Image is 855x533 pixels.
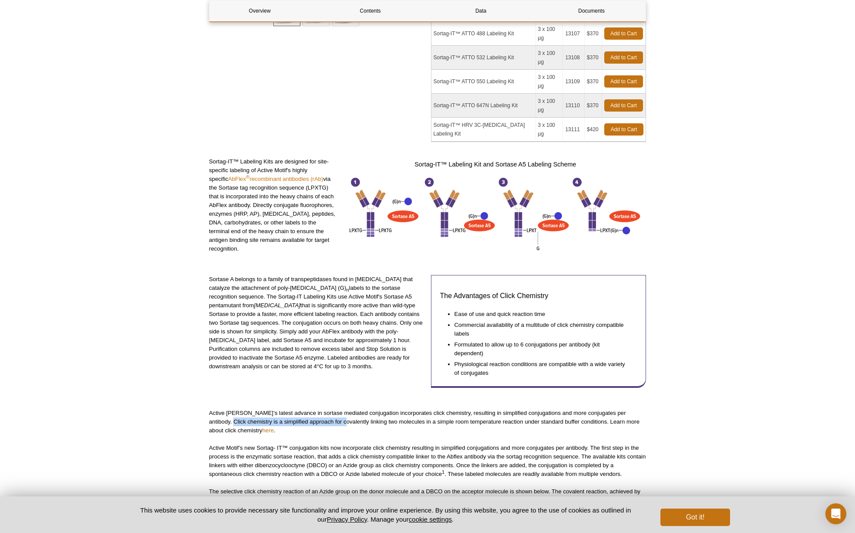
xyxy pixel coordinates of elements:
[246,174,249,180] sup: ®
[660,509,730,526] button: Got it!
[825,503,846,524] div: Open Intercom Messenger
[409,516,452,523] button: cookie settings
[254,302,300,309] em: [MEDICAL_DATA]
[262,427,273,434] a: here
[536,22,563,46] td: 3 x 100 µg
[454,338,629,358] li: Formulated to allow up to 6 conjugations per antibody (kit dependent)
[541,0,642,21] a: Documents
[209,409,646,435] p: Active [PERSON_NAME]’s latest advance in sortase mediated conjugation incorporates click chemistr...
[536,70,563,94] td: 3 x 100 µg
[345,174,646,255] img: The Sortag-IT™ Labeling Kit for AbFlex recombinant antibodies
[346,287,349,292] sub: n
[345,159,646,170] h3: Sortag-IT™ Labeling Kit and Sortase A5 Labeling Scheme
[209,157,338,253] p: Sortag-IT™ Labeling Kits are designed for site-specific labeling of Active Motif's highly specifi...
[563,46,585,70] td: 13108
[585,22,602,46] td: $370
[536,118,563,142] td: 3 x 100 µg
[431,94,536,118] td: Sortag-IT™ ATTO 647N Labeling Kit
[442,469,444,475] sup: 1
[431,70,536,94] td: Sortag-IT™ ATTO 550 Labeling Kit
[327,516,367,523] a: Privacy Policy
[440,291,637,301] h3: The Advantages of Click Chemistry
[604,99,643,112] a: Add to Cart
[431,0,531,21] a: Data
[536,46,563,70] td: 3 x 100 µg
[585,94,602,118] td: $370
[454,319,629,338] li: Commercial availability of a multitude of click chemistry compatible labels
[454,358,629,377] li: Physiological reaction conditions are compatible with a wide variety of conjugates
[431,46,536,70] td: Sortag-IT™ ATTO 532 Labeling Kit
[473,495,475,500] sup: 2
[125,506,646,524] p: This website uses cookies to provide necessary site functionality and improve your online experie...
[454,308,629,319] li: Ease of use and quick reaction time
[585,70,602,94] td: $370
[209,275,424,371] p: Sortase A belongs to a family of transpeptidases found in [MEDICAL_DATA] that catalyze the attach...
[209,444,646,479] p: Active Motif’s new Sortag- IT™ conjugation kits now incorporate click chemistry resulting in simp...
[209,0,310,21] a: Overview
[585,118,602,142] td: $420
[431,118,536,142] td: Sortag-IT™ HRV 3C-[MEDICAL_DATA] Labeling Kit
[431,22,536,46] td: Sortag-IT™ ATTO 488 Labeling Kit
[536,94,563,118] td: 3 x 100 µg
[604,27,643,40] a: Add to Cart
[604,51,643,64] a: Add to Cart
[563,22,585,46] td: 13107
[604,123,643,136] a: Add to Cart
[585,46,602,70] td: $370
[563,94,585,118] td: 13110
[563,70,585,94] td: 13109
[563,118,585,142] td: 13111
[604,75,643,88] a: Add to Cart
[320,0,421,21] a: Contents
[209,487,646,505] p: The selective click chemistry reaction of an Azide group on the donor molecule and a DBCO on the ...
[228,176,323,182] a: AbFlex®recombinant antibodies (rAb)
